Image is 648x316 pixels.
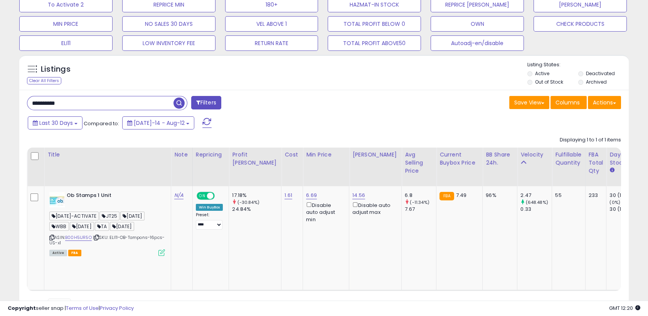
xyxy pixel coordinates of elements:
[284,151,300,159] div: Cost
[66,304,99,312] a: Terms of Use
[122,116,194,129] button: [DATE]-14 - Aug-12
[41,64,71,75] h5: Listings
[405,206,436,213] div: 7.67
[100,304,134,312] a: Privacy Policy
[110,222,134,231] span: [DATE]
[191,96,221,109] button: Filters
[527,61,629,69] p: Listing States:
[555,151,582,167] div: Fulfillable Quantity
[560,136,621,144] div: Displaying 1 to 1 of 1 items
[232,206,281,213] div: 24.84%
[67,192,160,201] b: Ob Stamps 1 Unit
[232,151,278,167] div: Profit [PERSON_NAME]
[439,151,479,167] div: Current Buybox Price
[225,16,318,32] button: VEL ABOVE 1
[174,192,183,199] a: N/A
[609,206,641,213] div: 30 (100%)
[405,151,433,175] div: Avg Selling Price
[8,305,134,312] div: seller snap | |
[609,151,638,167] div: Days In Stock
[520,151,549,159] div: Velocity
[214,193,226,199] span: OFF
[122,35,215,51] button: LOW INVENTORY FEE
[410,199,429,205] small: (-11.34%)
[84,120,119,127] span: Compared to:
[405,192,436,199] div: 6.8
[47,151,168,159] div: Title
[586,70,614,77] label: Deactivated
[486,192,511,199] div: 96%
[609,304,640,312] span: 2025-09-12 12:20 GMT
[68,250,81,256] span: FBA
[609,167,614,174] small: Days In Stock.
[555,99,580,106] span: Columns
[586,79,606,85] label: Archived
[196,212,223,230] div: Preset:
[19,35,113,51] button: ELI11
[486,151,514,167] div: BB Share 24h.
[535,79,563,85] label: Out of Stock
[328,16,421,32] button: TOTAL PROFIT BELOW 0
[8,304,36,312] strong: Copyright
[232,192,281,199] div: 17.18%
[306,151,346,159] div: Min Price
[122,16,215,32] button: NO SALES 30 DAYS
[197,193,207,199] span: ON
[39,119,73,127] span: Last 30 Days
[237,199,259,205] small: (-30.84%)
[555,192,579,199] div: 55
[328,35,421,51] button: TOTAL PROFIT ABOVE50
[70,222,94,231] span: [DATE]
[225,35,318,51] button: RETURN RATE
[609,199,620,205] small: (0%)
[609,192,641,199] div: 30 (100%)
[28,116,82,129] button: Last 30 Days
[65,234,92,241] a: B00H5IJR5O
[550,96,587,109] button: Columns
[306,201,343,223] div: Disable auto adjust min
[589,151,603,175] div: FBA Total Qty
[352,151,398,159] div: [PERSON_NAME]
[49,212,99,220] span: [DATE]-ACTIVATE
[306,192,317,199] a: 6.69
[134,119,185,127] span: [DATE]-14 - Aug-12
[49,234,165,246] span: | SKU: ELI11-OB-Tampons-16pcs-US-x1
[588,96,621,109] button: Actions
[534,16,627,32] button: CHECK PRODUCTS
[95,222,109,231] span: TA
[120,212,145,220] span: [DATE]
[520,206,552,213] div: 0.33
[49,192,65,207] img: 41ubQRbEhvL._SL40_.jpg
[49,222,69,231] span: WBB
[352,192,365,199] a: 14.56
[431,16,524,32] button: OWN
[99,212,120,220] span: JT25
[352,201,396,216] div: Disable auto adjust max
[49,192,165,255] div: ASIN:
[589,192,601,199] div: 233
[456,192,467,199] span: 7.49
[19,16,113,32] button: MIN PRICE
[174,151,189,159] div: Note
[520,192,552,199] div: 2.47
[49,250,67,256] span: All listings currently available for purchase on Amazon
[196,204,223,211] div: Win BuyBox
[535,70,549,77] label: Active
[525,199,548,205] small: (648.48%)
[196,151,226,159] div: Repricing
[431,35,524,51] button: Autoadj-en/disable
[284,192,292,199] a: 1.61
[509,96,549,109] button: Save View
[439,192,454,200] small: FBA
[27,77,61,84] div: Clear All Filters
